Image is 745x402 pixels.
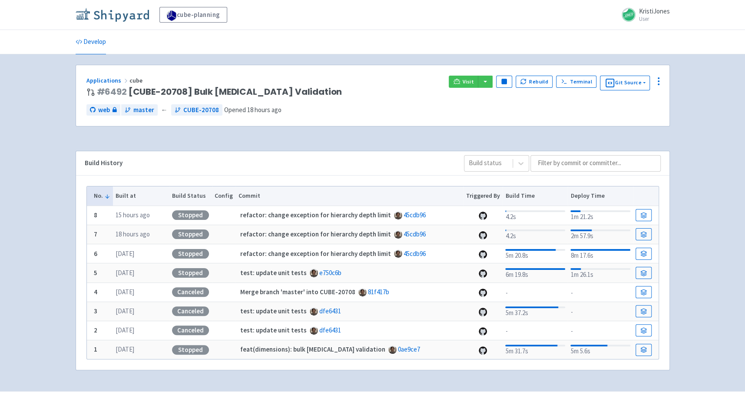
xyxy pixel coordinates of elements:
[94,249,97,258] b: 6
[172,229,209,239] div: Stopped
[94,211,97,219] b: 8
[94,326,97,334] b: 2
[505,305,565,318] div: 5m 37.2s
[570,306,630,317] div: -
[172,249,209,259] div: Stopped
[556,76,596,88] a: Terminal
[404,249,426,258] a: 45cdb96
[116,345,134,353] time: [DATE]
[496,76,512,88] button: Pause
[505,209,565,222] div: 4.2s
[636,228,651,240] a: Build Details
[247,106,281,114] time: 18 hours ago
[570,286,630,298] div: -
[183,105,219,115] span: CUBE-20708
[113,186,169,206] th: Built at
[503,186,568,206] th: Build Time
[398,345,420,353] a: 0ae9ce7
[116,249,134,258] time: [DATE]
[368,288,389,296] a: 81f417b
[94,230,97,238] b: 7
[129,76,144,84] span: cube
[616,8,670,22] a: KristiJones User
[505,325,565,336] div: -
[240,288,355,296] strong: Merge branch 'master' into CUBE-20708
[240,269,307,277] strong: test: update unit tests
[121,104,158,116] a: master
[516,76,553,88] button: Rebuild
[94,307,97,315] b: 3
[116,288,134,296] time: [DATE]
[505,228,565,241] div: 4.2s
[116,230,150,238] time: 18 hours ago
[240,307,307,315] strong: test: update unit tests
[116,307,134,315] time: [DATE]
[98,105,110,115] span: web
[240,249,391,258] strong: refactor: change exception for hierarchy depth limit
[639,7,670,15] span: KristiJones
[116,269,134,277] time: [DATE]
[319,326,341,334] a: dfe6431
[94,269,97,277] b: 5
[94,288,97,296] b: 4
[97,87,342,97] span: [CUBE-20708] Bulk [MEDICAL_DATA] Validation
[116,211,150,219] time: 15 hours ago
[570,266,630,280] div: 1m 26.1s
[172,268,209,278] div: Stopped
[463,78,474,85] span: Visit
[449,76,478,88] a: Visit
[404,230,426,238] a: 45cdb96
[76,8,149,22] img: Shipyard logo
[570,228,630,241] div: 2m 57.9s
[159,7,227,23] a: cube-planning
[86,104,120,116] a: web
[319,269,341,277] a: e750c6b
[76,30,106,54] a: Develop
[570,209,630,222] div: 1m 21.2s
[636,324,651,336] a: Build Details
[463,186,503,206] th: Triggered By
[404,211,426,219] a: 45cdb96
[570,325,630,336] div: -
[171,104,222,116] a: CUBE-20708
[636,209,651,221] a: Build Details
[94,191,110,200] button: No.
[172,210,209,220] div: Stopped
[161,105,168,115] span: ←
[240,211,391,219] strong: refactor: change exception for hierarchy depth limit
[235,186,463,206] th: Commit
[94,345,97,353] b: 1
[570,247,630,261] div: 8m 17.6s
[116,326,134,334] time: [DATE]
[240,326,307,334] strong: test: update unit tests
[240,230,391,238] strong: refactor: change exception for hierarchy depth limit
[568,186,633,206] th: Deploy Time
[505,343,565,356] div: 5m 31.7s
[636,305,651,317] a: Build Details
[530,155,661,172] input: Filter by commit or committer...
[319,307,341,315] a: dfe6431
[570,343,630,356] div: 5m 5.6s
[85,158,450,168] div: Build History
[97,86,127,98] a: #6492
[636,248,651,260] a: Build Details
[505,266,565,280] div: 6m 19.8s
[505,286,565,298] div: -
[636,286,651,298] a: Build Details
[172,345,209,355] div: Stopped
[212,186,236,206] th: Config
[636,344,651,356] a: Build Details
[224,106,281,114] span: Opened
[172,326,209,335] div: Canceled
[86,76,129,84] a: Applications
[133,105,154,115] span: master
[636,267,651,279] a: Build Details
[600,76,650,90] button: Git Source
[169,186,212,206] th: Build Status
[639,16,670,22] small: User
[172,287,209,297] div: Canceled
[505,247,565,261] div: 5m 20.8s
[172,306,209,316] div: Canceled
[240,345,385,353] strong: feat(dimensions): bulk [MEDICAL_DATA] validation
